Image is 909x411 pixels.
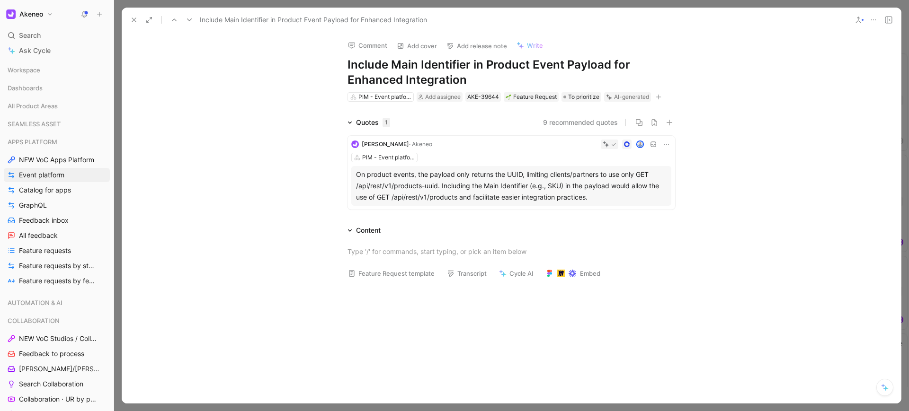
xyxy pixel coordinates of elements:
div: All Product Areas [4,99,110,116]
div: APPS PLATFORM [4,135,110,149]
span: Collaboration · UR by project [19,394,98,404]
a: Feedback to process [4,347,110,361]
span: To prioritize [568,92,599,102]
div: Quotes1 [344,117,394,128]
a: Search Collaboration [4,377,110,391]
div: Workspace [4,63,110,77]
img: avatar [637,141,643,148]
h1: Akeneo [19,10,43,18]
button: AkeneoAkeneo [4,8,55,21]
a: Ask Cycle [4,44,110,58]
span: Include Main Identifier in Product Event Payload for Enhanced Integration [200,14,427,26]
span: Write [527,41,543,50]
span: Search [19,30,41,41]
button: Transcript [443,267,491,280]
div: Search [4,28,110,43]
span: Feature requests by feature [19,276,98,286]
button: 9 recommended quotes [543,117,618,128]
span: Catalog for apps [19,185,71,195]
a: [PERSON_NAME]/[PERSON_NAME] Calls [4,362,110,376]
div: SEAMLESS ASSET [4,117,110,131]
a: Feature requests by status [4,259,110,273]
div: AI-generated [614,92,649,102]
span: COLLABORATION [8,316,60,325]
a: Event platform [4,168,110,182]
h1: Include Main Identifier in Product Event Payload for Enhanced Integration [348,57,675,87]
button: Embed [542,267,605,280]
span: Feedback inbox [19,216,69,225]
div: 1 [383,118,390,127]
span: AUTOMATION & AI [8,298,62,307]
img: 🌱 [506,94,511,100]
span: All feedback [19,231,58,240]
button: Add cover [392,39,441,52]
a: GraphQL [4,198,110,212]
span: Dashboards [8,83,43,93]
div: SEAMLESS ASSET [4,117,110,134]
span: Feature requests [19,246,71,255]
button: Write [512,39,547,52]
span: [PERSON_NAME] [362,140,409,148]
a: Catalog for apps [4,183,110,197]
span: Feature requests by status [19,261,97,271]
div: On product events, the payload only returns the UUID, limiting clients/partners to use only GET /... [356,169,667,203]
span: Add assignee [425,93,461,100]
div: APPS PLATFORMNEW VoC Apps PlatformEvent platformCatalog for appsGraphQLFeedback inboxAll feedback... [4,135,110,288]
span: Workspace [8,65,40,75]
span: APPS PLATFORM [8,137,57,147]
div: All Product Areas [4,99,110,113]
button: Comment [344,39,392,52]
a: Feature requests by feature [4,274,110,288]
div: PIM - Event platform [358,92,411,102]
span: [PERSON_NAME]/[PERSON_NAME] Calls [19,364,100,374]
span: NEW VoC Studios / Collaboration [19,334,98,343]
div: Content [344,225,384,236]
span: · Akeneo [409,140,432,148]
span: NEW VoC Apps Platform [19,155,94,165]
div: To prioritize [561,92,601,102]
div: Dashboards [4,81,110,95]
button: Feature Request template [344,267,439,280]
span: GraphQL [19,201,47,210]
img: logo [351,140,359,148]
span: SEAMLESS ASSET [8,119,61,129]
button: Cycle AI [495,267,538,280]
div: AUTOMATION & AI [4,296,110,310]
div: 🌱Feature Request [504,92,559,102]
span: Feedback to process [19,349,84,359]
span: Event platform [19,170,64,180]
div: AKE-39644 [467,92,499,102]
div: Content [356,225,381,236]
div: PIM - Event platform [362,153,415,162]
span: Search Collaboration [19,379,83,389]
div: AUTOMATION & AI [4,296,110,313]
div: Quotes [356,117,390,128]
a: Collaboration · UR by project [4,392,110,406]
a: Feature requests [4,244,110,258]
a: All feedback [4,228,110,243]
span: Ask Cycle [19,45,51,56]
a: Feedback inbox [4,213,110,227]
div: Feature Request [506,92,557,102]
a: NEW VoC Studios / Collaboration [4,332,110,346]
div: COLLABORATION [4,314,110,328]
img: Akeneo [6,9,16,19]
a: NEW VoC Apps Platform [4,153,110,167]
button: Add release note [442,39,511,52]
div: Dashboards [4,81,110,98]
span: All Product Areas [8,101,58,111]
